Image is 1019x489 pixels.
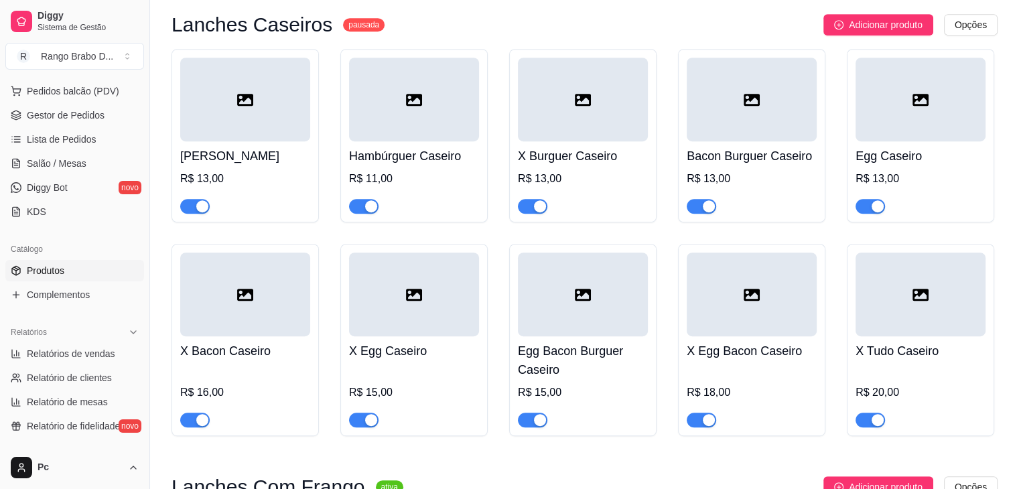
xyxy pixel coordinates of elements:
[27,371,112,385] span: Relatório de clientes
[180,171,310,187] div: R$ 13,00
[518,171,648,187] div: R$ 13,00
[687,385,817,401] div: R$ 18,00
[5,5,144,38] a: DiggySistema de Gestão
[38,22,139,33] span: Sistema de Gestão
[180,385,310,401] div: R$ 16,00
[27,419,120,433] span: Relatório de fidelidade
[172,17,332,33] h3: Lanches Caseiros
[5,238,144,260] div: Catálogo
[27,347,115,360] span: Relatórios de vendas
[5,343,144,364] a: Relatórios de vendas
[27,264,64,277] span: Produtos
[5,367,144,389] a: Relatório de clientes
[5,80,144,102] button: Pedidos balcão (PDV)
[856,385,986,401] div: R$ 20,00
[823,14,933,36] button: Adicionar produto
[27,205,46,218] span: KDS
[343,18,385,31] sup: pausada
[687,147,817,165] h4: Bacon Burguer Caseiro
[41,50,113,63] div: Rango Brabo D ...
[11,327,47,338] span: Relatórios
[834,20,843,29] span: plus-circle
[944,14,998,36] button: Opções
[5,104,144,126] a: Gestor de Pedidos
[5,415,144,437] a: Relatório de fidelidadenovo
[27,288,90,301] span: Complementos
[5,177,144,198] a: Diggy Botnovo
[687,342,817,360] h4: X Egg Bacon Caseiro
[5,201,144,222] a: KDS
[687,171,817,187] div: R$ 13,00
[5,129,144,150] a: Lista de Pedidos
[349,147,479,165] h4: Hambúrguer Caseiro
[27,84,119,98] span: Pedidos balcão (PDV)
[349,385,479,401] div: R$ 15,00
[27,157,86,170] span: Salão / Mesas
[17,50,30,63] span: R
[38,462,123,474] span: Pc
[27,133,96,146] span: Lista de Pedidos
[27,181,68,194] span: Diggy Bot
[27,109,105,122] span: Gestor de Pedidos
[5,284,144,305] a: Complementos
[5,43,144,70] button: Select a team
[5,153,144,174] a: Salão / Mesas
[349,342,479,360] h4: X Egg Caseiro
[955,17,987,32] span: Opções
[849,17,923,32] span: Adicionar produto
[180,342,310,360] h4: X Bacon Caseiro
[5,451,144,484] button: Pc
[518,342,648,379] h4: Egg Bacon Burguer Caseiro
[180,147,310,165] h4: [PERSON_NAME]
[27,395,108,409] span: Relatório de mesas
[856,342,986,360] h4: X Tudo Caseiro
[518,385,648,401] div: R$ 15,00
[38,10,139,22] span: Diggy
[349,171,479,187] div: R$ 11,00
[518,147,648,165] h4: X Burguer Caseiro
[856,171,986,187] div: R$ 13,00
[856,147,986,165] h4: Egg Caseiro
[5,260,144,281] a: Produtos
[5,391,144,413] a: Relatório de mesas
